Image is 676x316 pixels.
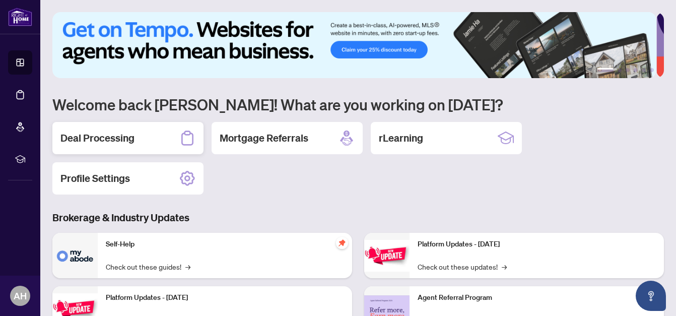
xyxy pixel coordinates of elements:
[52,12,656,78] img: Slide 0
[106,239,344,250] p: Self-Help
[106,292,344,303] p: Platform Updates - [DATE]
[502,261,507,272] span: →
[618,68,622,72] button: 2
[418,292,656,303] p: Agent Referral Program
[185,261,190,272] span: →
[650,68,654,72] button: 6
[52,211,664,225] h3: Brokerage & Industry Updates
[379,131,423,145] h2: rLearning
[52,233,98,278] img: Self-Help
[636,281,666,311] button: Open asap
[106,261,190,272] a: Check out these guides!→
[8,8,32,26] img: logo
[634,68,638,72] button: 4
[364,240,410,272] img: Platform Updates - June 23, 2025
[336,237,348,249] span: pushpin
[52,95,664,114] h1: Welcome back [PERSON_NAME]! What are you working on [DATE]?
[418,261,507,272] a: Check out these updates!→
[642,68,646,72] button: 5
[60,171,130,185] h2: Profile Settings
[220,131,308,145] h2: Mortgage Referrals
[418,239,656,250] p: Platform Updates - [DATE]
[60,131,134,145] h2: Deal Processing
[597,68,614,72] button: 1
[626,68,630,72] button: 3
[14,289,27,303] span: AH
